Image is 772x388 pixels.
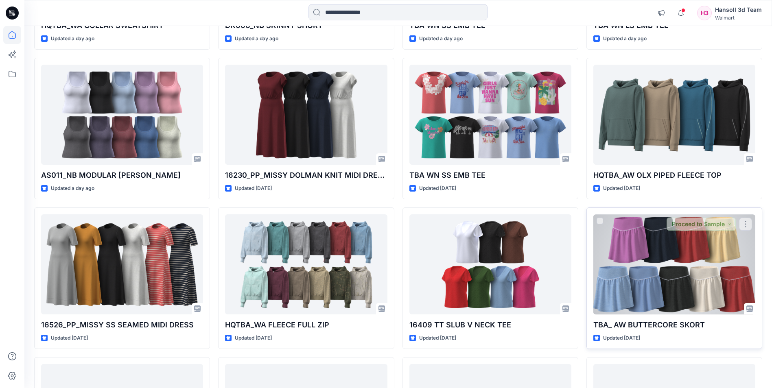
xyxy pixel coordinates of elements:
[225,65,387,164] a: 16230_PP_MISSY DOLMAN KNIT MIDI DRESS
[603,334,640,342] p: Updated [DATE]
[409,170,571,181] p: TBA WN SS EMB TEE
[409,319,571,331] p: 16409 TT SLUB V NECK TEE
[603,35,647,43] p: Updated a day ago
[51,334,88,342] p: Updated [DATE]
[409,214,571,314] a: 16409 TT SLUB V NECK TEE
[593,170,755,181] p: HQTBA_AW OLX PIPED FLEECE TOP
[715,15,762,21] div: Walmart
[225,170,387,181] p: 16230_PP_MISSY DOLMAN KNIT MIDI DRESS
[41,170,203,181] p: AS011_NB MODULAR [PERSON_NAME]
[593,319,755,331] p: TBA_ AW BUTTERCORE SKORT
[225,214,387,314] a: HQTBA_WA FLEECE FULL ZIP
[235,334,272,342] p: Updated [DATE]
[603,184,640,193] p: Updated [DATE]
[715,5,762,15] div: Hansoll 3d Team
[419,334,456,342] p: Updated [DATE]
[51,184,94,193] p: Updated a day ago
[419,184,456,193] p: Updated [DATE]
[593,214,755,314] a: TBA_ AW BUTTERCORE SKORT
[409,65,571,164] a: TBA WN SS EMB TEE
[51,35,94,43] p: Updated a day ago
[419,35,463,43] p: Updated a day ago
[225,319,387,331] p: HQTBA_WA FLEECE FULL ZIP
[593,65,755,164] a: HQTBA_AW OLX PIPED FLEECE TOP
[41,214,203,314] a: 16526_PP_MISSY SS SEAMED MIDI DRESS
[235,184,272,193] p: Updated [DATE]
[41,65,203,164] a: AS011_NB MODULAR TAMI
[41,319,203,331] p: 16526_PP_MISSY SS SEAMED MIDI DRESS
[697,6,712,20] div: H3
[235,35,278,43] p: Updated a day ago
